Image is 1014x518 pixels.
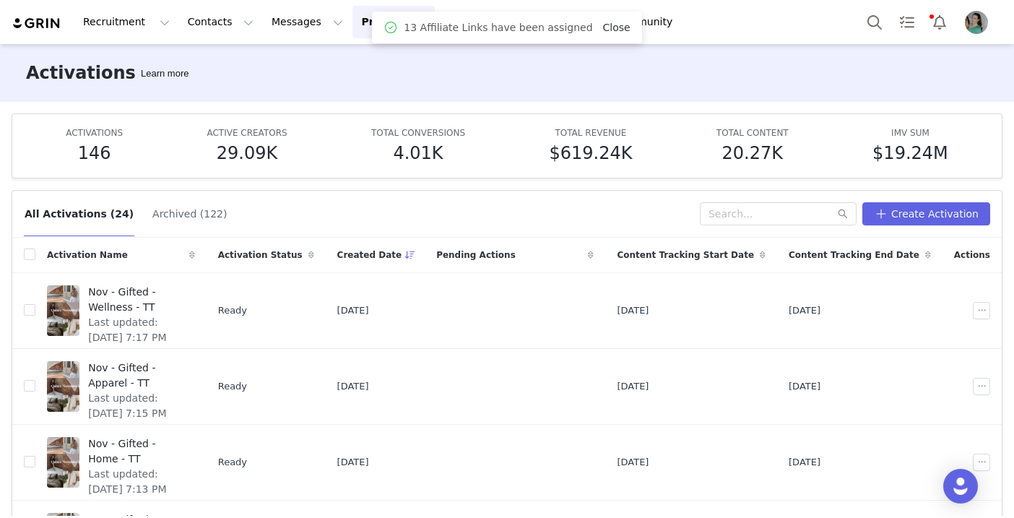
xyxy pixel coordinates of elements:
[74,6,178,38] button: Recruitment
[263,6,352,38] button: Messages
[603,22,630,33] a: Close
[924,6,955,38] button: Notifications
[217,140,277,166] h5: 29.09K
[862,202,990,225] button: Create Activation
[218,455,247,470] span: Ready
[218,303,247,318] span: Ready
[47,249,128,262] span: Activation Name
[404,20,592,35] span: 13 Affiliate Links have been assigned
[66,128,123,138] span: ACTIVATIONS
[88,467,186,497] span: Last updated: [DATE] 7:13 PM
[179,6,262,38] button: Contacts
[88,315,186,345] span: Last updated: [DATE] 7:17 PM
[605,6,688,38] a: Community
[789,249,919,262] span: Content Tracking End Date
[88,436,186,467] span: Nov - Gifted - Home - TT
[337,455,369,470] span: [DATE]
[47,282,195,340] a: Nov - Gifted - Wellness - TTLast updated: [DATE] 7:17 PM
[859,6,890,38] button: Search
[872,140,948,166] h5: $19.24M
[218,249,303,262] span: Activation Status
[88,391,186,421] span: Last updated: [DATE] 7:15 PM
[337,303,369,318] span: [DATE]
[700,202,857,225] input: Search...
[789,455,820,470] span: [DATE]
[26,60,136,86] h3: Activations
[88,285,186,315] span: Nov - Gifted - Wellness - TT
[218,379,247,394] span: Ready
[393,140,443,166] h5: 4.01K
[24,202,134,225] button: All Activations (24)
[891,6,923,38] a: Tasks
[337,249,402,262] span: Created Date
[617,379,649,394] span: [DATE]
[549,140,632,166] h5: $619.24K
[47,358,195,415] a: Nov - Gifted - Apparel - TTLast updated: [DATE] 7:15 PM
[838,209,848,219] i: icon: search
[555,128,626,138] span: TOTAL REVENUE
[78,140,111,166] h5: 146
[88,361,186,391] span: Nov - Gifted - Apparel - TT
[965,11,988,34] img: c0ba1647-50f9-4b34-9d18-c757e66d84d3.png
[617,249,754,262] span: Content Tracking Start Date
[617,303,649,318] span: [DATE]
[722,140,783,166] h5: 20.27K
[943,469,978,504] div: Open Intercom Messenger
[789,303,820,318] span: [DATE]
[891,128,929,138] span: IMV SUM
[956,11,1002,34] button: Profile
[789,379,820,394] span: [DATE]
[617,455,649,470] span: [DATE]
[435,6,514,38] button: Content
[12,17,62,30] img: grin logo
[515,6,604,38] button: Reporting
[436,249,516,262] span: Pending Actions
[207,128,287,138] span: ACTIVE CREATORS
[371,128,465,138] span: TOTAL CONVERSIONS
[352,6,435,38] button: Program
[138,66,191,81] div: Tooltip anchor
[716,128,789,138] span: TOTAL CONTENT
[47,433,195,491] a: Nov - Gifted - Home - TTLast updated: [DATE] 7:13 PM
[337,379,369,394] span: [DATE]
[942,240,1002,270] div: Actions
[152,202,227,225] button: Archived (122)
